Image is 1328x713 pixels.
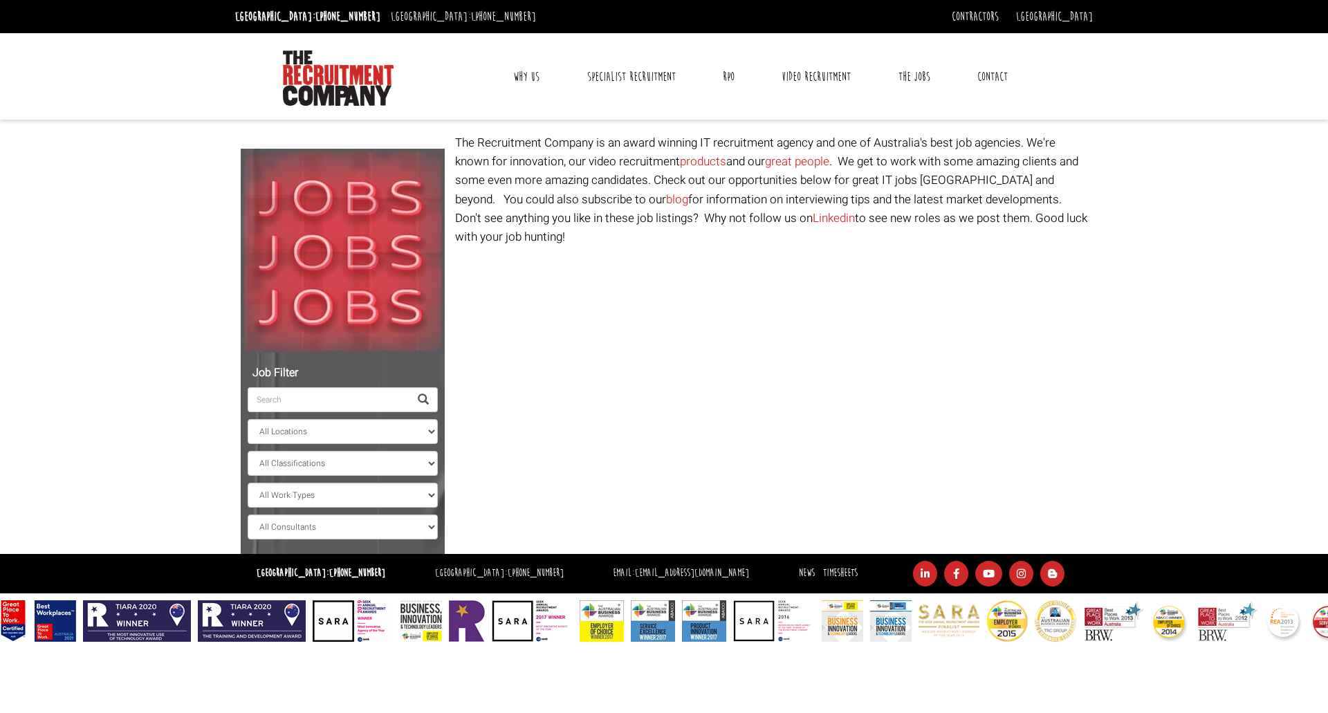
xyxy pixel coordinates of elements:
img: Jobs, Jobs, Jobs [241,149,445,353]
a: Linkedin [813,210,855,227]
a: [PHONE_NUMBER] [315,9,380,24]
p: The Recruitment Company is an award winning IT recruitment agency and one of Australia's best job... [455,133,1088,246]
a: [PHONE_NUMBER] [471,9,536,24]
a: Timesheets [823,566,858,580]
a: Contractors [952,9,999,24]
a: News [799,566,815,580]
a: [PHONE_NUMBER] [508,566,564,580]
a: products [680,153,726,170]
li: [GEOGRAPHIC_DATA]: [232,6,384,28]
a: [PHONE_NUMBER] [329,566,385,580]
a: blog [666,191,688,208]
a: [EMAIL_ADDRESS][DOMAIN_NAME] [635,566,749,580]
a: Specialist Recruitment [577,59,686,94]
a: The Jobs [888,59,941,94]
h5: Job Filter [248,367,438,380]
li: [GEOGRAPHIC_DATA]: [432,564,567,584]
img: The Recruitment Company [283,50,394,106]
a: great people [765,153,829,170]
a: RPO [712,59,745,94]
a: Why Us [503,59,550,94]
strong: [GEOGRAPHIC_DATA]: [257,566,385,580]
li: [GEOGRAPHIC_DATA]: [387,6,539,28]
input: Search [248,387,409,412]
a: Video Recruitment [771,59,861,94]
a: [GEOGRAPHIC_DATA] [1016,9,1093,24]
li: Email: [609,564,753,584]
a: Contact [967,59,1018,94]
